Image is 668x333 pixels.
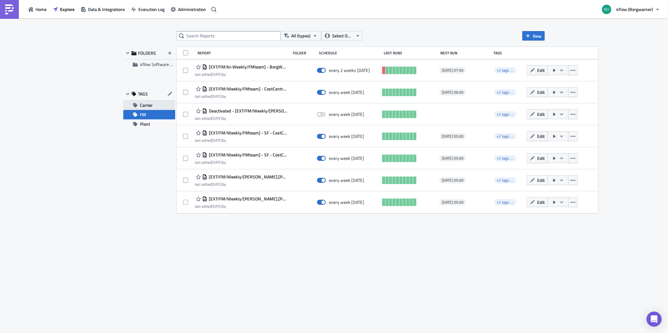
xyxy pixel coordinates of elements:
span: +2 tags: FM, Plant [497,155,526,161]
div: last edited by [195,72,287,77]
span: Deactivated - [EXT/FM/Weekly/bence.varga] - BorgWarner - Old shipments with no billing run [207,108,287,114]
button: Edit [527,87,548,97]
time: 2025-08-08T09:58:28Z [211,115,222,121]
button: Select Owner [321,31,362,41]
span: [EXT/FM/Weekly/FMteam] - CostCentreReport_MARCIT [207,86,287,92]
button: 4flow (Borgwarner) [598,3,663,16]
span: [EXT/FM/Weekly/bence.varga] - SF - NEW_CostCentreReport_ESEIPT [207,174,287,180]
div: Next Run [441,51,491,55]
div: every week on Wednesday [329,112,364,117]
span: Edit [537,89,545,96]
span: New [533,33,542,39]
button: Plant [123,119,175,129]
img: Avatar [601,4,612,15]
span: Edit [537,177,545,183]
span: Edit [537,199,545,205]
span: All (types) [291,32,310,39]
input: Search Reports [177,31,281,41]
button: Edit [527,175,548,185]
div: Report [198,51,290,55]
div: Schedule [319,51,381,55]
span: +2 tags: FM, Plant [497,199,526,205]
span: [DATE] 07:00 [442,68,464,73]
div: every 2 weeks on Thursday [329,68,370,73]
span: Plant [140,119,150,129]
img: PushMetrics [4,4,14,14]
time: 2025-07-22T07:45:42Z [211,159,222,165]
div: every week on Monday [329,177,364,183]
span: Execution Log [138,6,164,13]
span: 4flow Software KAM [140,61,179,68]
span: +2 tags: FM, Plant [497,133,526,139]
span: [DATE] 06:00 [442,90,464,95]
time: 2025-08-14T10:54:49Z [211,71,222,77]
button: Execution Log [128,4,168,14]
button: Edit [527,131,548,141]
button: All (types) [281,31,321,41]
span: Edit [537,155,545,161]
button: Explore [50,4,78,14]
span: +2 tags: FM, Plant [497,89,526,95]
span: Home [36,6,47,13]
span: Edit [537,111,545,117]
span: 4flow (Borgwarner) [616,6,653,13]
div: every week on Monday [329,199,364,205]
span: Explore [60,6,75,13]
div: last edited by [195,204,287,209]
span: +2 tags: FM, Plant [494,177,516,183]
span: +2 tags: FM, Plant [494,199,516,205]
time: 2025-04-17T08:21:41Z [211,203,222,209]
span: [DATE] 05:00 [442,178,464,183]
span: Edit [537,67,545,74]
span: Data & Integrations [88,6,125,13]
span: Carrier [140,101,153,110]
time: 2025-05-13T11:58:03Z [211,181,222,187]
span: Administration [178,6,206,13]
button: Edit [527,153,548,163]
button: Edit [527,197,548,207]
span: Select Owner [332,32,353,39]
span: [EXT/FM/bi-Weekly/FMteam] - BorgWarner - Shipments with no billing run [207,64,287,70]
span: FM [140,110,146,119]
button: Data & Integrations [78,4,128,14]
div: Last Runs [384,51,437,55]
button: Edit [527,109,548,119]
span: [EXT/FM/Weekly/FMteam] - SF - CostCentreReport_PBLO [207,130,287,136]
div: every week on Monday [329,90,364,95]
time: 2025-08-08T10:01:23Z [211,93,222,99]
div: Folder [293,51,316,55]
span: [DATE] 05:00 [442,200,464,205]
button: Home [25,4,50,14]
button: Edit [527,65,548,75]
div: Open Intercom Messenger [647,312,662,327]
div: every week on Monday [329,134,364,139]
div: last edited by [195,182,287,187]
div: last edited by [195,94,287,99]
span: +2 tags: FM, Carrier [494,111,516,117]
span: Edit [537,133,545,139]
button: New [522,31,545,41]
span: +2 tags: FM, Carrier [494,67,516,74]
button: Administration [168,4,209,14]
span: [EXT/FM/Weekly/FMteam] - SF - CostCentreReport_EKIBDE [207,152,287,158]
span: +2 tags: FM, Carrier [497,67,529,73]
span: [EXT/FM/Weekly/bence.varga] - SF - OLD_CostCentreReport_ESEIPT [207,196,287,202]
span: +2 tags: FM, Plant [494,89,516,96]
div: last edited by [195,138,287,143]
button: Carrier [123,101,175,110]
span: +2 tags: FM, Plant [494,155,516,161]
span: +2 tags: FM, Plant [494,133,516,139]
span: +2 tags: FM, Plant [497,177,526,183]
span: [DATE] 05:00 [442,156,464,161]
div: last edited by [195,116,287,121]
span: FOLDERS [138,50,156,56]
div: last edited by [195,160,287,165]
div: Tags [493,51,524,55]
span: TAGS [138,91,148,97]
button: FM [123,110,175,119]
